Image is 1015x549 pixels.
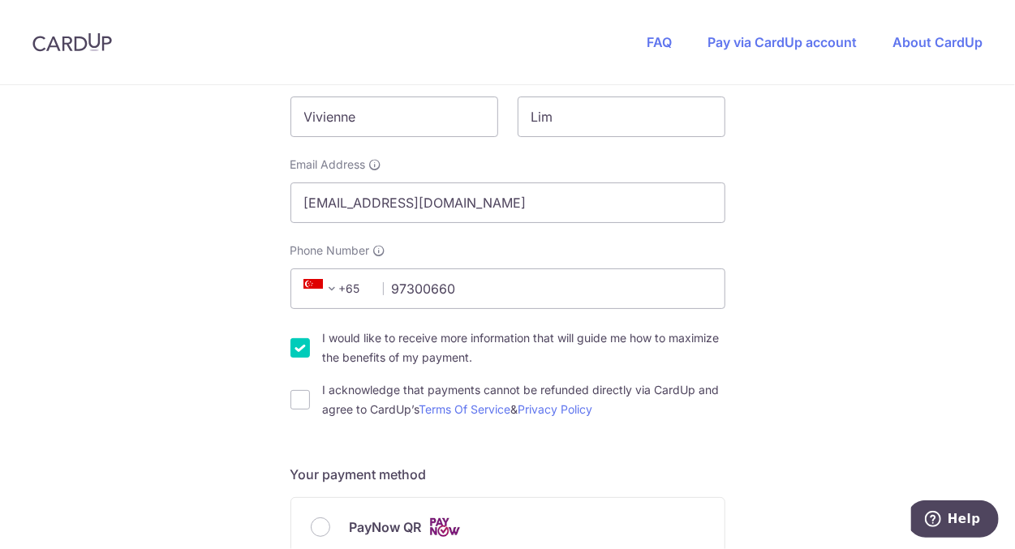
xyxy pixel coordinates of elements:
img: Cards logo [428,517,461,538]
span: +65 [299,279,372,298]
span: +65 [303,279,342,298]
a: Terms Of Service [419,402,511,416]
a: Privacy Policy [518,402,593,416]
a: FAQ [647,34,672,50]
iframe: Opens a widget where you can find more information [911,500,999,541]
input: Last name [518,97,725,137]
input: Email address [290,182,725,223]
img: CardUp [32,32,112,52]
a: About CardUp [892,34,983,50]
label: I would like to receive more information that will guide me how to maximize the benefits of my pa... [323,328,725,367]
label: I acknowledge that payments cannot be refunded directly via CardUp and agree to CardUp’s & [323,380,725,419]
span: Email Address [290,157,366,173]
span: PayNow QR [350,517,422,537]
span: Phone Number [290,242,370,259]
input: First name [290,97,498,137]
a: Pay via CardUp account [707,34,857,50]
h5: Your payment method [290,465,725,484]
div: PayNow QR Cards logo [311,517,705,538]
